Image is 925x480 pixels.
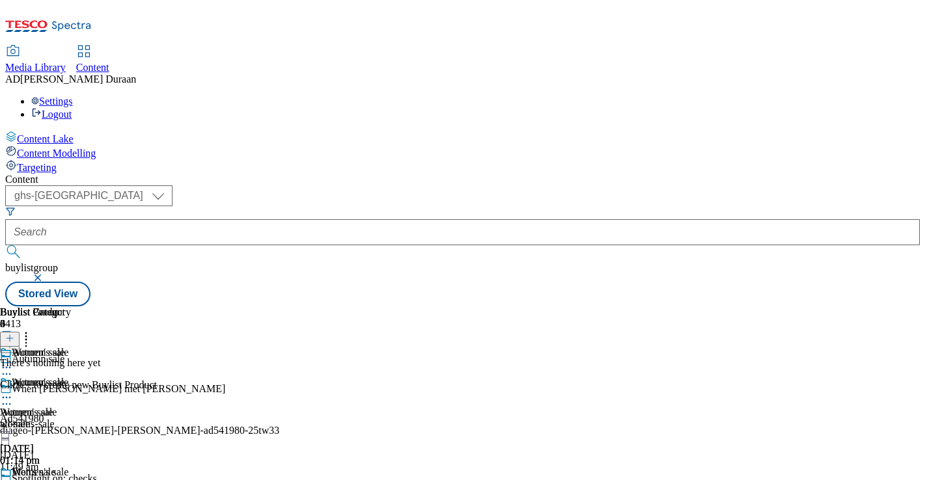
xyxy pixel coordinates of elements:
[76,46,109,73] a: Content
[17,162,57,173] span: Targeting
[5,145,920,159] a: Content Modelling
[5,262,58,273] span: buylistgroup
[31,109,72,120] a: Logout
[5,159,920,174] a: Targeting
[5,62,66,73] span: Media Library
[20,73,136,85] span: [PERSON_NAME] Duraan
[12,466,55,478] div: Men's sale
[5,73,20,85] span: AD
[76,62,109,73] span: Content
[5,46,66,73] a: Media Library
[17,148,96,159] span: Content Modelling
[5,282,90,306] button: Stored View
[5,206,16,217] svg: Search Filters
[31,96,73,107] a: Settings
[5,131,920,145] a: Content Lake
[17,133,74,144] span: Content Lake
[5,219,920,245] input: Search
[5,174,920,185] div: Content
